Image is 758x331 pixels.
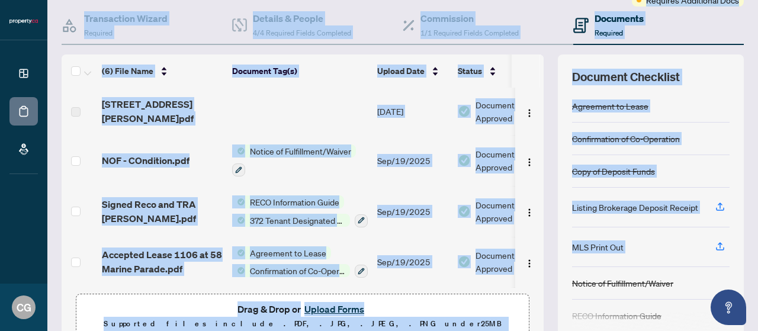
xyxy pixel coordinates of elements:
span: Document Approved [476,98,549,124]
button: Status IconAgreement to LeaseStatus IconConfirmation of Co-Operation [232,246,368,278]
span: CG [17,299,31,316]
h4: Details & People [253,11,351,25]
span: 1/1 Required Fields Completed [420,28,519,37]
span: Document Approved [476,249,549,275]
td: Sep/19/2025 [372,186,453,237]
span: Confirmation of Co-Operation [245,264,350,277]
div: RECO Information Guide [572,309,661,322]
td: Sep/19/2025 [372,237,453,288]
img: logo [9,18,38,25]
h4: Transaction Wizard [84,11,168,25]
button: Logo [520,102,539,121]
button: Status IconRECO Information GuideStatus Icon372 Tenant Designated Representation Agreement with C... [232,195,368,227]
span: Drag & Drop or [237,301,368,317]
img: Logo [525,108,534,118]
img: Document Status [458,255,471,268]
h4: Commission [420,11,519,25]
div: Listing Brokerage Deposit Receipt [572,201,698,214]
button: Logo [520,252,539,271]
span: Status [458,65,482,78]
th: Status [453,54,554,88]
span: 4/4 Required Fields Completed [253,28,351,37]
span: Agreement to Lease [245,246,331,259]
span: Required [595,28,623,37]
th: Document Tag(s) [227,54,372,88]
div: Notice of Fulfillment/Waiver [572,277,673,290]
img: Logo [525,208,534,217]
span: Document Checklist [572,69,680,85]
div: Copy of Deposit Funds [572,165,655,178]
img: Status Icon [232,144,245,158]
span: Document Approved [476,198,549,224]
div: Confirmation of Co-Operation [572,132,680,145]
img: Logo [525,158,534,167]
button: Logo [520,202,539,221]
button: Upload Forms [301,301,368,317]
img: Status Icon [232,214,245,227]
span: Accepted Lease 1106 at 58 Marine Parade.pdf [102,248,223,276]
p: Supported files include .PDF, .JPG, .JPEG, .PNG under 25 MB [83,317,522,331]
button: Logo [520,151,539,170]
div: Agreement to Lease [572,99,648,113]
h4: Documents [595,11,644,25]
button: Open asap [711,290,746,325]
img: Status Icon [232,246,245,259]
span: NOF - COndition.pdf [102,153,189,168]
span: (6) File Name [102,65,153,78]
span: Required [84,28,113,37]
div: MLS Print Out [572,240,624,253]
th: (6) File Name [97,54,227,88]
span: Upload Date [377,65,425,78]
img: Logo [525,259,534,268]
img: Document Status [458,105,471,118]
img: Status Icon [232,195,245,208]
th: Upload Date [372,54,453,88]
img: Document Status [458,154,471,167]
td: [DATE] [372,88,453,135]
span: Signed Reco and TRA [PERSON_NAME].pdf [102,197,223,226]
td: Sep/19/2025 [372,135,453,186]
span: Notice of Fulfillment/Waiver [245,144,356,158]
img: Status Icon [232,264,245,277]
span: RECO Information Guide [245,195,344,208]
img: Document Status [458,205,471,218]
span: [STREET_ADDRESS][PERSON_NAME]pdf [102,97,223,126]
button: Status IconNotice of Fulfillment/Waiver [232,144,356,176]
span: 372 Tenant Designated Representation Agreement with Company Schedule A [245,214,350,227]
span: Document Approved [476,147,549,173]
